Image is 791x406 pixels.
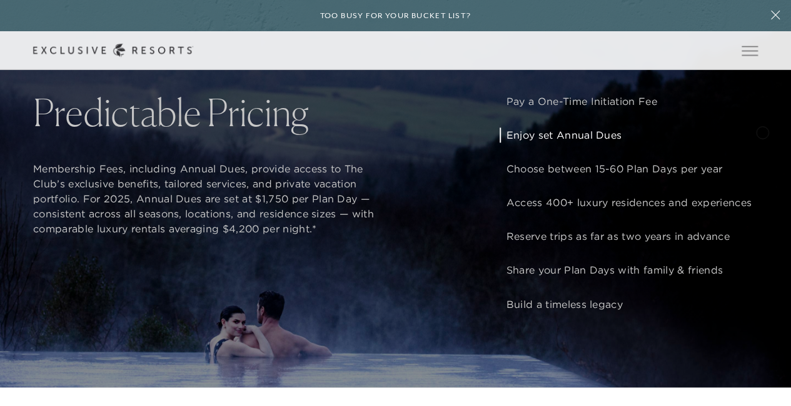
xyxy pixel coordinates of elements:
h2: Predictable Pricing [33,94,395,131]
iframe: Qualified Messenger [455,106,791,406]
button: Open navigation [742,46,758,55]
p: Pay a One-Time Initiation Fee [506,94,751,109]
h6: Too busy for your bucket list? [320,10,471,22]
p: Membership Fees, including Annual Dues, provide access to The Club’s exclusive benefits, tailored... [33,161,395,236]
